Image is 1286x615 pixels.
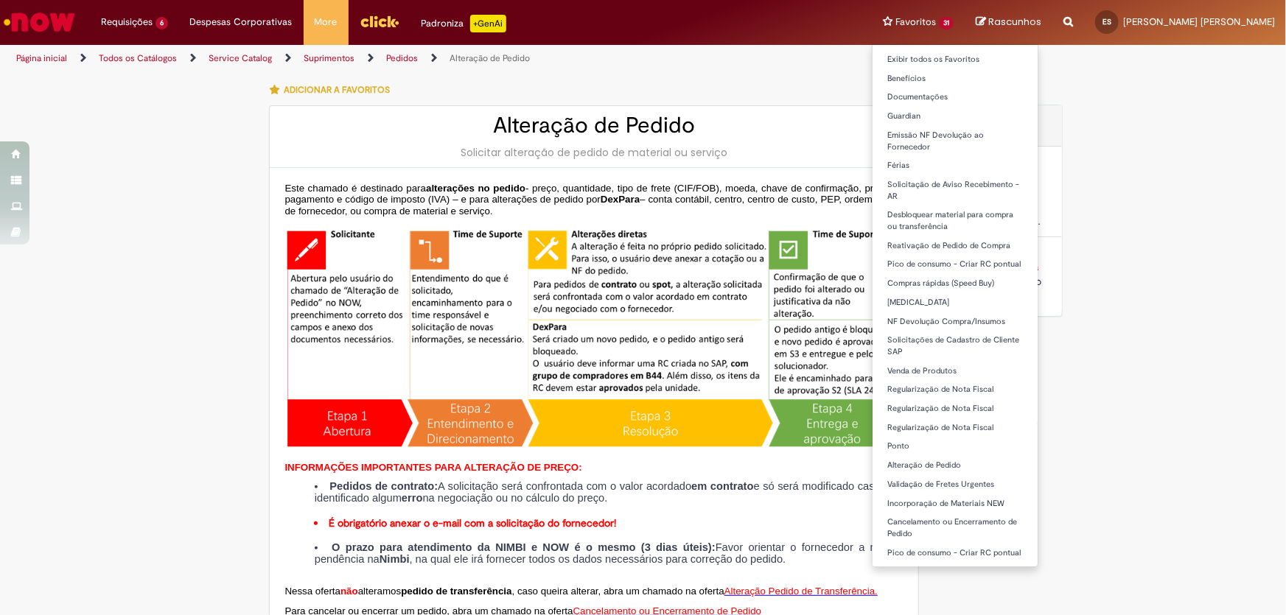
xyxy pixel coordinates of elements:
[284,183,426,194] span: Este chamado é destinado para
[873,420,1038,436] a: Regularização de Nota Fiscal
[11,45,846,72] ul: Trilhas de página
[190,15,293,29] span: Despesas Corporativas
[873,71,1038,87] a: Benefícios
[873,401,1038,417] a: Regularização de Nota Fiscal
[386,52,418,64] a: Pedidos
[284,84,390,96] span: Adicionar a Favoritos
[872,44,1038,567] ul: Favoritos
[691,480,753,492] strong: em contrato
[976,15,1041,29] a: Rascunhos
[873,514,1038,541] a: Cancelamento ou Encerramento de Pedido
[284,113,904,138] h2: Alteração de Pedido
[873,295,1038,311] a: [MEDICAL_DATA]
[401,586,511,597] strong: pedido de transferência
[380,553,410,565] strong: Nimbi
[873,545,1038,561] a: Pico de consumo - Criar RC pontual
[724,586,876,597] span: Alteração Pedido de Transferência
[873,108,1038,124] a: Guardian
[873,238,1038,254] a: Reativação de Pedido de Compra
[332,541,716,553] strong: O prazo para atendimento da NIMBI e NOW é o mesmo (3 dias úteis):
[873,382,1038,398] a: Regularização de Nota Fiscal
[101,15,153,29] span: Requisições
[875,586,878,597] span: .
[873,477,1038,493] a: Validação de Fretes Urgentes
[873,256,1038,273] a: Pico de consumo - Criar RC pontual
[873,127,1038,155] a: Emissão NF Devolução ao Fornecedor
[426,183,525,194] span: alterações no pedido
[1,7,77,37] img: ServiceNow
[873,89,1038,105] a: Documentações
[16,52,67,64] a: Página inicial
[873,207,1038,234] a: Desbloquear material para compra ou transferência
[284,462,581,473] span: INFORMAÇÕES IMPORTANTES PARA ALTERAÇÃO DE PREÇO:
[1102,17,1111,27] span: ES
[724,584,876,597] a: Alteração Pedido de Transferência
[470,15,506,32] p: +GenAi
[340,586,358,597] span: não
[873,332,1038,359] a: Solicitações de Cadastro de Cliente SAP
[358,586,724,597] span: alteramos , caso queira alterar, abra um chamado na oferta
[155,17,168,29] span: 6
[873,314,1038,330] a: NF Devolução Compra/Insumos
[269,74,398,105] button: Adicionar a Favoritos
[873,438,1038,454] a: Ponto
[1123,15,1275,28] span: [PERSON_NAME] [PERSON_NAME]
[873,363,1038,379] a: Venda de Produtos
[284,145,904,160] div: Solicitar alteração de pedido de material ou serviço
[284,586,340,597] span: Nessa oferta
[315,15,338,29] span: More
[99,52,177,64] a: Todos os Catálogos
[450,52,530,64] a: Alteração de Pedido
[315,542,904,565] li: Favor orientar o fornecedor a marcar pendência na , na qual ele irá fornecer todos os dados neces...
[284,194,904,217] span: – conta contábil, centro, centro de custo, PEP, ordem, CNPJ de fornecedor, ou compra de material ...
[329,480,438,492] strong: Pedidos de contrato:
[988,15,1041,29] span: Rascunhos
[895,15,936,29] span: Favoritos
[315,481,904,504] li: A solicitação será confrontada com o valor acordado e só será modificado caso seja identificado a...
[329,516,616,530] strong: É obrigatório anexar o e-mail com a solicitação do fornecedor!
[873,457,1038,474] a: Alteração de Pedido
[873,52,1038,68] a: Exibir todos os Favoritos
[939,17,954,29] span: 31
[873,158,1038,174] a: Férias
[873,496,1038,512] a: Incorporação de Materiais NEW
[601,194,640,205] span: DexPara
[209,52,272,64] a: Service Catalog
[284,183,904,205] span: - preço, quantidade, tipo de frete (CIF/FOB), moeda, chave de confirmação, prazo de pagamento e c...
[873,275,1038,292] a: Compras rápidas (Speed Buy)
[422,15,506,32] div: Padroniza
[873,563,1038,591] a: De-Para de Pedido: Cancelar e Recriar Pedido
[360,10,399,32] img: click_logo_yellow_360x200.png
[873,177,1038,204] a: Solicitação de Aviso Recebimento - AR
[402,492,423,504] strong: erro
[304,52,354,64] a: Suprimentos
